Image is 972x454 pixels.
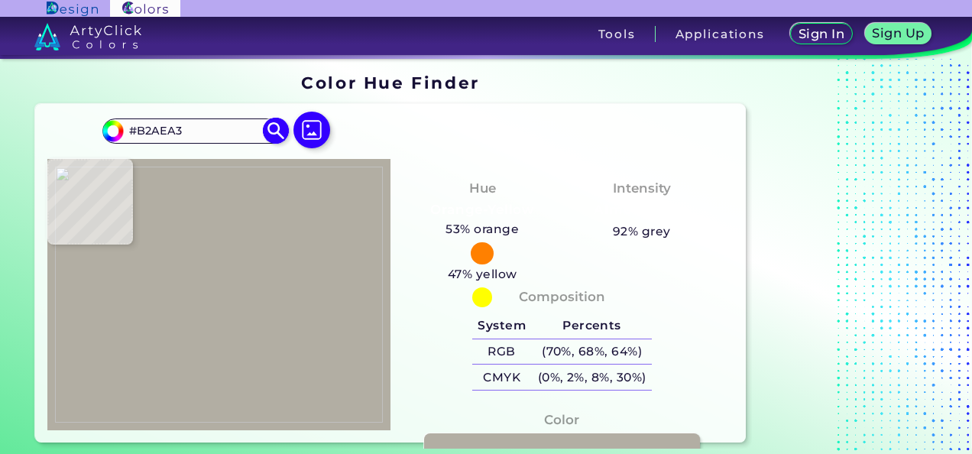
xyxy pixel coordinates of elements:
[613,222,671,242] h5: 92% grey
[532,365,652,390] h5: (0%, 2%, 8%, 30%)
[472,313,532,339] h5: System
[544,409,579,431] h4: Color
[442,264,523,284] h5: 47% yellow
[598,28,636,40] h3: Tools
[293,112,330,148] img: icon picture
[124,121,266,141] input: type color..
[793,24,850,44] a: Sign In
[875,28,922,39] h5: Sign Up
[424,201,541,219] h3: Orange-Yellow
[47,2,98,16] img: ArtyClick Design logo
[440,219,525,239] h5: 53% orange
[301,71,479,94] h1: Color Hue Finder
[801,28,843,40] h5: Sign In
[532,313,652,339] h5: Percents
[588,201,695,219] h3: Almost None
[34,23,142,50] img: logo_artyclick_colors_white.svg
[532,339,652,365] h5: (70%, 68%, 64%)
[519,286,605,308] h4: Composition
[472,365,532,390] h5: CMYK
[752,68,943,449] iframe: Advertisement
[868,24,929,44] a: Sign Up
[55,167,383,423] img: 4afe1112-f419-424f-b3f4-c24a3a596c8b
[469,177,496,199] h4: Hue
[613,177,671,199] h4: Intensity
[472,339,532,365] h5: RGB
[263,118,290,144] img: icon search
[676,28,765,40] h3: Applications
